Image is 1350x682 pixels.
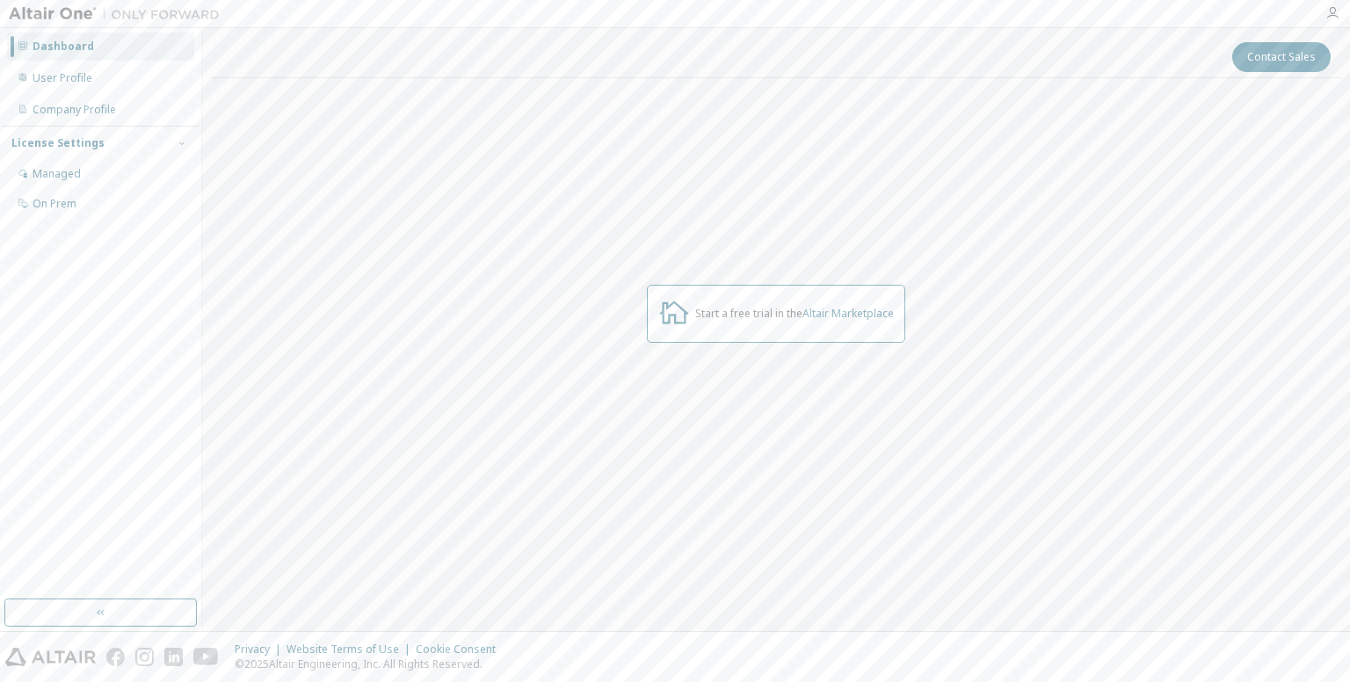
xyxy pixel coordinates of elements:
img: linkedin.svg [164,648,183,666]
img: altair_logo.svg [5,648,96,666]
img: facebook.svg [106,648,125,666]
button: Contact Sales [1232,42,1331,72]
div: On Prem [33,197,76,211]
div: Privacy [235,642,287,657]
div: Website Terms of Use [287,642,416,657]
img: instagram.svg [135,648,154,666]
div: License Settings [11,136,105,150]
div: Start a free trial in the [695,307,894,321]
div: Company Profile [33,103,116,117]
img: Altair One [9,5,229,23]
div: User Profile [33,71,92,85]
p: © 2025 Altair Engineering, Inc. All Rights Reserved. [235,657,506,671]
div: Cookie Consent [416,642,506,657]
a: Altair Marketplace [802,306,894,321]
div: Dashboard [33,40,94,54]
div: Managed [33,167,81,181]
img: youtube.svg [193,648,219,666]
